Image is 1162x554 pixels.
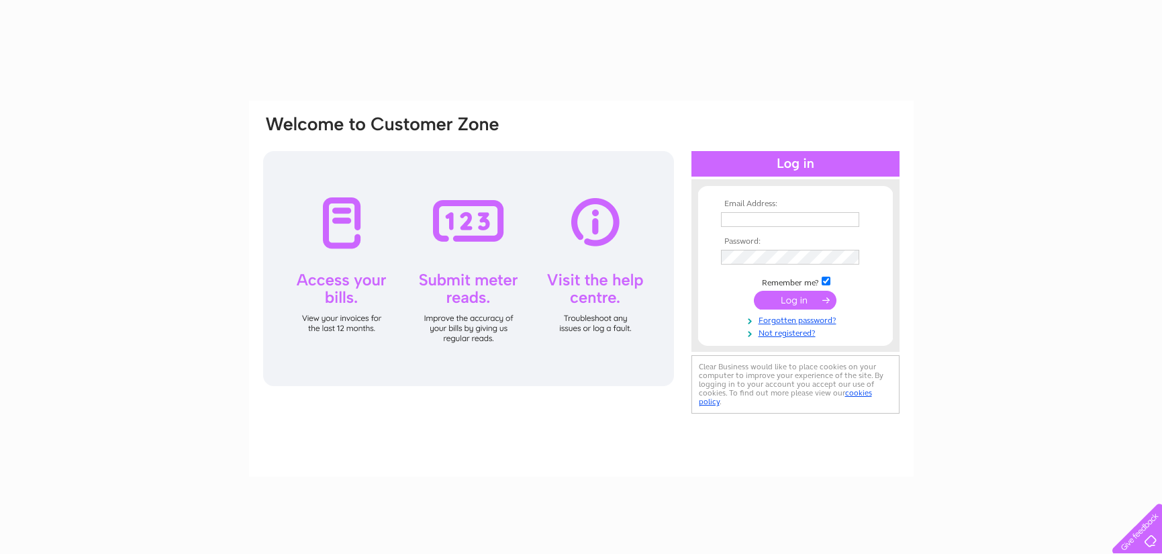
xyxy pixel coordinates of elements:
a: cookies policy [699,388,872,406]
div: Clear Business would like to place cookies on your computer to improve your experience of the sit... [691,355,900,414]
a: Not registered? [721,326,873,338]
td: Remember me? [718,275,873,288]
a: Forgotten password? [721,313,873,326]
th: Email Address: [718,199,873,209]
th: Password: [718,237,873,246]
input: Submit [754,291,836,310]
